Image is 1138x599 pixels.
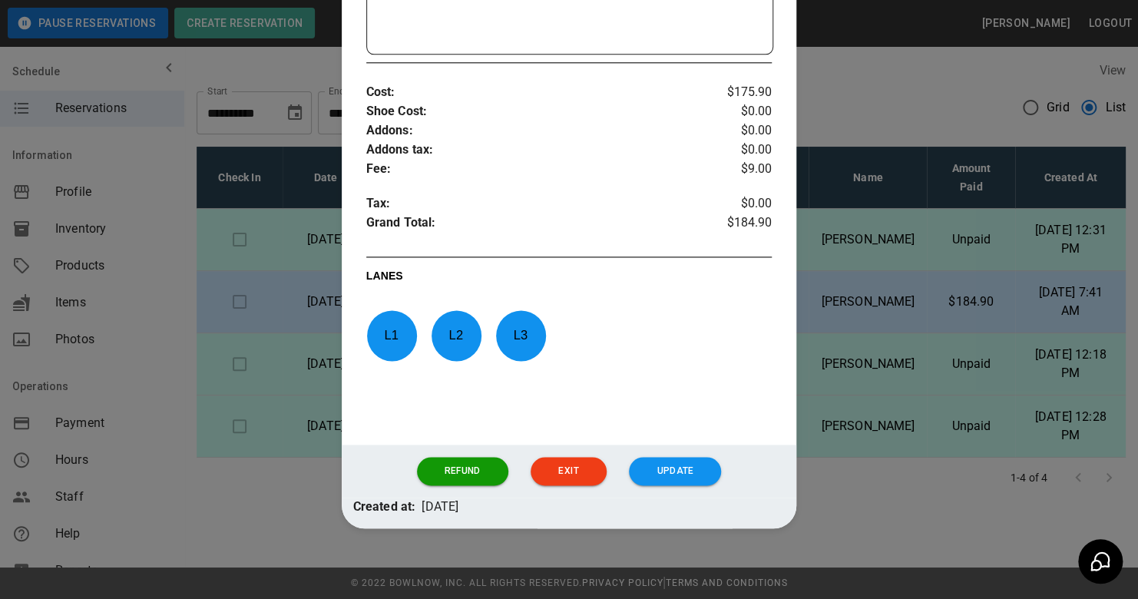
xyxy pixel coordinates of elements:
p: Created at: [353,498,416,517]
p: Tax : [366,194,705,213]
p: Grand Total : [366,213,705,237]
button: Refund [417,457,508,485]
p: LANES [366,268,772,290]
p: Addons : [366,121,705,141]
p: L 1 [366,317,417,353]
p: Shoe Cost : [366,102,705,121]
p: $0.00 [704,141,772,160]
p: Fee : [366,160,705,179]
p: $0.00 [704,194,772,213]
button: Exit [531,457,606,485]
p: L 2 [431,317,481,353]
p: $175.90 [704,83,772,102]
p: [DATE] [422,498,458,517]
p: $184.90 [704,213,772,237]
p: Cost : [366,83,705,102]
p: $0.00 [704,102,772,121]
p: $0.00 [704,121,772,141]
button: Update [629,457,721,485]
p: $9.00 [704,160,772,179]
p: Addons tax : [366,141,705,160]
p: L 3 [495,317,546,353]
